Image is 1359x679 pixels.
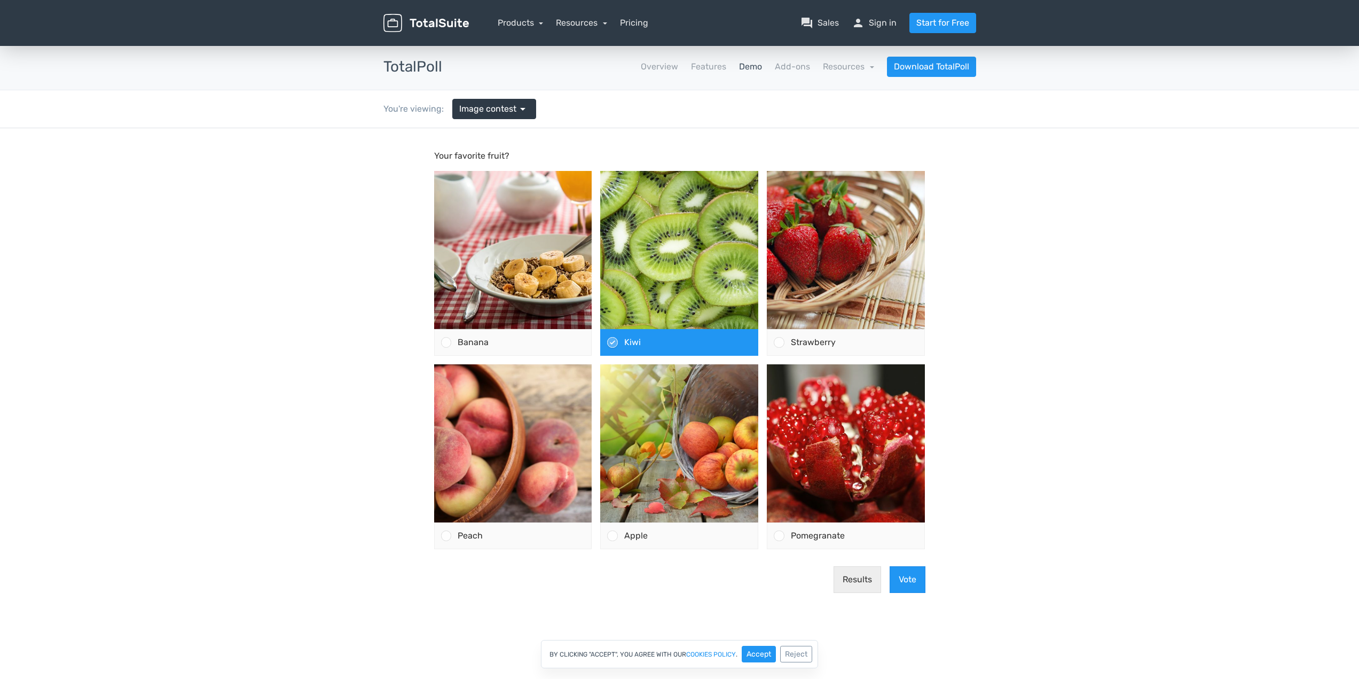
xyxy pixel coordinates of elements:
div: By clicking "Accept", you agree with our . [541,640,818,668]
img: TotalSuite for WordPress [383,14,469,33]
img: fruit-3246127_1920-500x500.jpg [600,43,758,201]
a: Resources [823,61,874,72]
button: Accept [742,646,776,662]
a: Overview [641,60,678,73]
a: Start for Free [909,13,976,33]
a: Add-ons [775,60,810,73]
span: Strawberry [791,209,836,219]
span: Peach [458,402,483,412]
a: Download TotalPoll [887,57,976,77]
a: cookies policy [686,651,736,658]
a: Demo [739,60,762,73]
a: question_answerSales [800,17,839,29]
span: Pomegranate [791,402,845,412]
button: Results [834,438,881,465]
img: apple-1776744_1920-500x500.jpg [600,236,758,394]
span: Apple [624,402,648,412]
span: question_answer [800,17,813,29]
img: pomegranate-196800_1920-500x500.jpg [767,236,925,394]
span: arrow_drop_down [516,103,529,115]
button: Vote [890,438,925,465]
span: Banana [458,209,489,219]
span: Kiwi [624,209,641,219]
img: strawberry-1180048_1920-500x500.jpg [767,43,925,201]
p: Your favorite fruit? [434,21,925,34]
a: personSign in [852,17,897,29]
a: Products [498,18,544,28]
span: Image contest [459,103,516,115]
a: Pricing [620,17,648,29]
button: Reject [780,646,812,662]
h3: TotalPoll [383,59,442,75]
div: You're viewing: [383,103,452,115]
a: Image contest arrow_drop_down [452,99,536,119]
img: cereal-898073_1920-500x500.jpg [434,43,592,201]
a: Features [691,60,726,73]
span: person [852,17,865,29]
a: Resources [556,18,607,28]
img: peach-3314679_1920-500x500.jpg [434,236,592,394]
